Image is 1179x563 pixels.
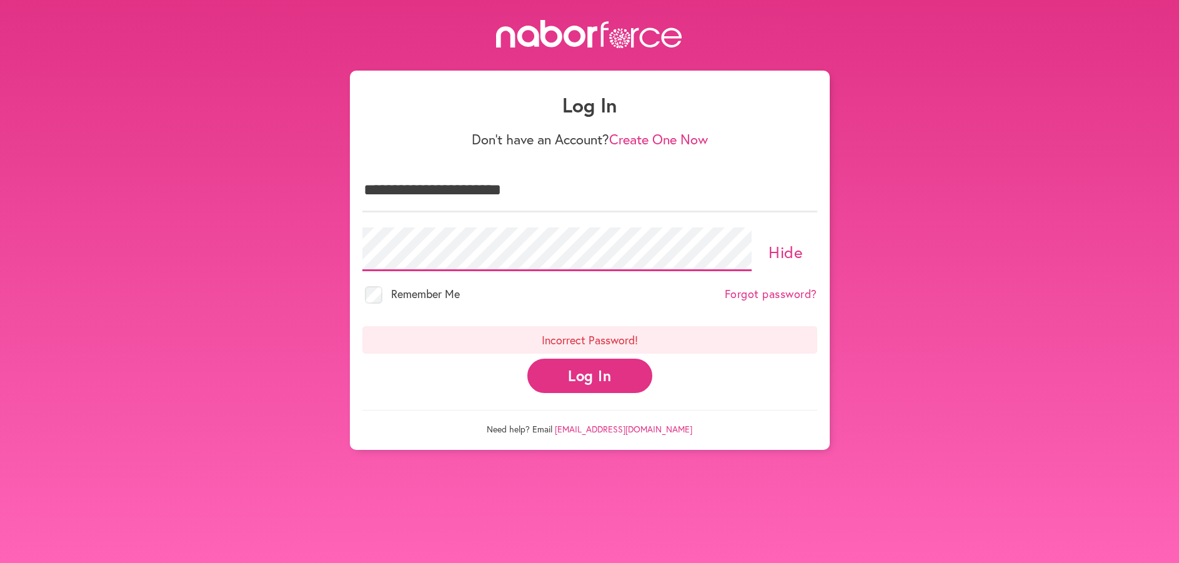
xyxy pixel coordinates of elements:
[725,287,817,301] a: Forgot password?
[391,286,460,301] span: Remember Me
[527,359,652,393] button: Log In
[555,423,692,435] a: [EMAIL_ADDRESS][DOMAIN_NAME]
[609,130,708,148] a: Create One Now
[769,241,803,262] a: Hide
[362,410,817,435] p: Need help? Email
[362,326,817,354] p: Incorrect Password!
[362,131,817,147] p: Don't have an Account?
[362,93,817,117] h1: Log In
